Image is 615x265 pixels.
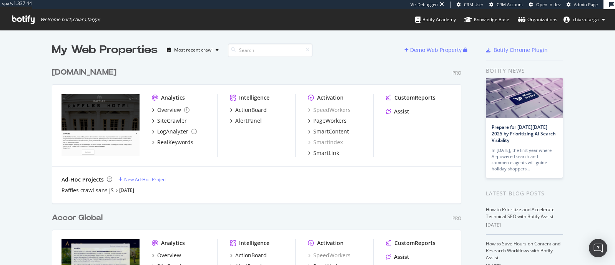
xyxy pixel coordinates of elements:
a: CRM Account [489,2,523,8]
a: ActionBoard [230,252,267,259]
a: SpeedWorkers [308,106,351,114]
div: Assist [394,253,409,261]
span: chiara.targa [573,16,599,23]
a: Assist [386,253,409,261]
div: Demo Web Property [410,46,462,54]
a: PageWorkers [308,117,347,125]
a: Botify Chrome Plugin [486,46,548,54]
div: Viz Debugger: [411,2,438,8]
a: SmartContent [308,128,349,135]
img: Prepare for Black Friday 2025 by Prioritizing AI Search Visibility [486,78,563,118]
a: Admin Page [567,2,598,8]
div: SmartLink [313,149,339,157]
div: Assist [394,108,409,115]
a: AlertPanel [230,117,262,125]
span: CRM Account [497,2,523,7]
a: Overview [152,252,181,259]
div: Organizations [518,16,557,23]
span: CRM User [464,2,484,7]
button: Most recent crawl [164,44,222,56]
a: Raffles crawl sans JS [61,187,114,194]
div: Botify Chrome Plugin [494,46,548,54]
a: Overview [152,106,189,114]
a: CustomReports [386,239,435,247]
a: [DOMAIN_NAME] [52,67,120,78]
a: Organizations [518,9,557,30]
div: ActionBoard [235,106,267,114]
a: Demo Web Property [404,47,463,53]
a: SmartIndex [308,138,343,146]
div: ActionBoard [235,252,267,259]
a: Knowledge Base [464,9,509,30]
a: Open in dev [529,2,561,8]
button: Demo Web Property [404,44,463,56]
div: Analytics [161,94,185,102]
a: ActionBoard [230,106,267,114]
span: Welcome back, chiara.targa ! [40,17,100,23]
div: Activation [317,94,344,102]
div: Botify Academy [415,16,456,23]
div: Pro [452,70,461,76]
div: In [DATE], the first year where AI-powered search and commerce agents will guide holiday shoppers… [492,147,557,172]
button: chiara.targa [557,13,611,26]
a: Prepare for [DATE][DATE] 2025 by Prioritizing AI Search Visibility [492,124,556,143]
div: Activation [317,239,344,247]
div: Most recent crawl [174,48,213,52]
div: Accor Global [52,212,103,223]
div: SmartContent [313,128,349,135]
div: LogAnalyzer [157,128,188,135]
a: New Ad-Hoc Project [118,176,167,183]
div: Open Intercom Messenger [589,239,607,257]
a: How to Save Hours on Content and Research Workflows with Botify Assist [486,240,560,261]
div: Intelligence [239,239,269,247]
div: My Web Properties [52,42,158,58]
div: Overview [157,252,181,259]
div: [DATE] [486,222,563,228]
div: Pro [452,215,461,222]
input: Search [228,43,312,57]
div: [DOMAIN_NAME] [52,67,116,78]
div: Latest Blog Posts [486,189,563,198]
a: CRM User [457,2,484,8]
div: CustomReports [394,239,435,247]
span: Admin Page [574,2,598,7]
div: AlertPanel [235,117,262,125]
div: RealKeywords [157,138,193,146]
a: RealKeywords [152,138,193,146]
div: Botify news [486,67,563,75]
div: Overview [157,106,181,114]
div: SiteCrawler [157,117,187,125]
div: Knowledge Base [464,16,509,23]
img: www.raffles.com [61,94,140,156]
div: Intelligence [239,94,269,102]
a: Botify Academy [415,9,456,30]
a: Assist [386,108,409,115]
a: How to Prioritize and Accelerate Technical SEO with Botify Assist [486,206,555,220]
a: SpeedWorkers [308,252,351,259]
div: Analytics [161,239,185,247]
div: CustomReports [394,94,435,102]
a: Accor Global [52,212,106,223]
div: New Ad-Hoc Project [124,176,167,183]
div: Ad-Hoc Projects [61,176,104,183]
a: SiteCrawler [152,117,187,125]
a: SmartLink [308,149,339,157]
span: Open in dev [536,2,561,7]
a: LogAnalyzer [152,128,197,135]
a: [DATE] [119,187,134,193]
a: CustomReports [386,94,435,102]
div: PageWorkers [313,117,347,125]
